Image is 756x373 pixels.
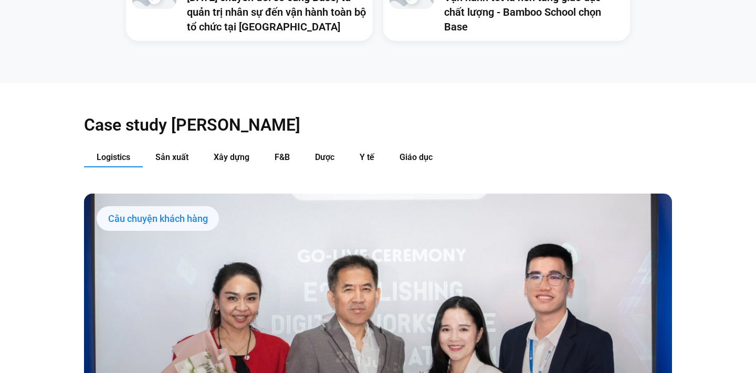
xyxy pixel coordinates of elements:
[275,152,290,162] span: F&B
[360,152,374,162] span: Y tế
[97,152,130,162] span: Logistics
[214,152,249,162] span: Xây dựng
[97,206,219,231] div: Câu chuyện khách hàng
[155,152,188,162] span: Sản xuất
[400,152,433,162] span: Giáo dục
[84,114,672,135] h2: Case study [PERSON_NAME]
[315,152,334,162] span: Dược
